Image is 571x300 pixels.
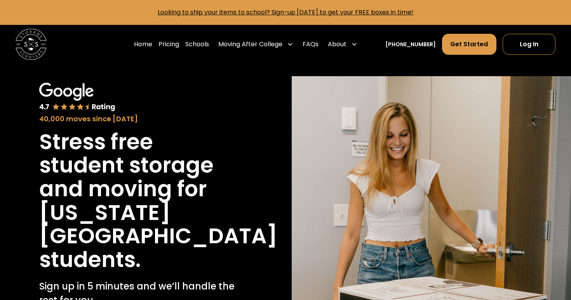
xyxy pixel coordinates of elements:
h1: Stress free student storage and moving for [39,130,240,201]
a: Log In [503,34,555,55]
a: Schools [185,33,209,55]
img: Google 4.7 star rating [39,83,116,112]
img: Storage Scholars main logo [16,29,47,60]
h1: students. [39,248,141,272]
h1: [US_STATE][GEOGRAPHIC_DATA] [39,201,277,248]
div: 40,000 moves since [DATE] [39,113,240,124]
a: Get Started [442,34,496,55]
a: [PHONE_NUMBER] [385,40,436,49]
div: About [328,40,346,49]
a: Home [134,33,152,55]
a: FAQs [303,33,319,55]
a: Looking to ship your items to school? Sign-up [DATE] to get your FREE boxes in time! [158,8,413,17]
div: Moving After College [218,40,282,49]
a: Pricing [158,33,179,55]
